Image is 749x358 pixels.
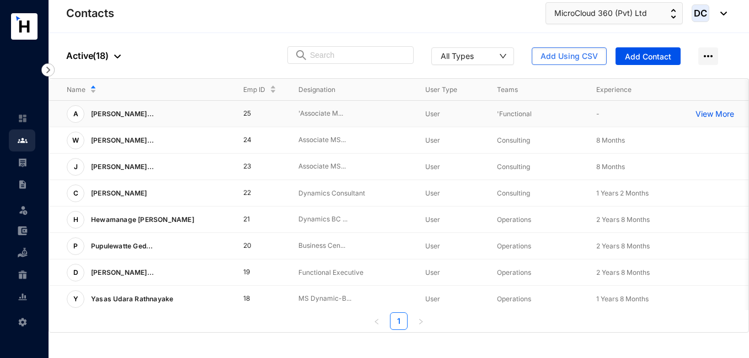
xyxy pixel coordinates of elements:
[497,214,579,225] p: Operations
[431,47,514,65] button: All Types
[67,84,85,95] span: Name
[408,79,479,101] th: User Type
[545,2,683,24] button: MicroCloud 360 (Pvt) Ltd
[425,242,440,250] span: User
[9,242,35,264] li: Loan
[226,127,281,154] td: 24
[596,295,649,303] span: 1 Years 8 Months
[72,137,79,144] span: W
[91,268,154,276] span: [PERSON_NAME]...
[74,164,78,170] span: J
[18,180,28,189] img: contract-unselected.99e2b2107c0a7dd48938.svg
[9,173,35,196] li: Contracts
[298,109,408,119] p: 'Associate M...
[541,51,598,62] span: Add Using CSV
[18,270,28,280] img: gratuity-unselected.a8c340787eea3cf492d7.svg
[596,136,625,144] span: 8 Months
[368,312,386,330] button: left
[226,233,281,259] td: 20
[497,135,579,146] p: Consulting
[694,9,707,18] span: DC
[18,292,28,302] img: report-unselected.e6a6b4230fc7da01f883.svg
[554,7,647,19] span: MicroCloud 360 (Pvt) Ltd
[671,9,676,19] img: up-down-arrow.74152d26bf9780fbf563ca9c90304185.svg
[243,84,265,95] span: Emp ID
[73,269,78,276] span: D
[596,189,649,197] span: 1 Years 2 Months
[9,286,35,308] li: Reports
[281,79,408,101] th: Designation
[298,294,408,304] p: MS Dynamic-B...
[226,207,281,233] td: 21
[497,161,579,172] p: Consulting
[596,242,650,250] span: 2 Years 8 Months
[532,47,607,65] button: Add Using CSV
[497,267,579,278] p: Operations
[373,318,380,325] span: left
[91,136,154,144] span: [PERSON_NAME]...
[579,79,678,101] th: Experience
[596,162,625,171] span: 8 Months
[695,109,740,120] a: View More
[368,312,386,330] li: Previous Page
[41,63,55,77] img: nav-icon-right.af6afadce00d159da59955279c43614e.svg
[18,135,28,145] img: people.b0bd17028ad2877b116a.svg
[298,241,408,251] p: Business Cen...
[425,215,440,224] span: User
[18,113,28,123] img: home-unselected.a29eae3204392db15eaf.svg
[425,110,440,118] span: User
[91,162,154,171] span: [PERSON_NAME]...
[226,259,281,286] td: 19
[66,49,121,62] p: Active ( 18 )
[479,79,579,101] th: Teams
[412,312,430,330] li: Next Page
[298,214,408,225] p: Dynamics BC ...
[295,50,308,61] img: search.8ce656024d3affaeffe32e5b30621cb7.svg
[84,185,152,202] p: [PERSON_NAME]
[298,188,408,199] p: Dynamics Consultant
[226,79,281,101] th: Emp ID
[226,180,281,207] td: 22
[425,268,440,276] span: User
[91,110,154,118] span: [PERSON_NAME]...
[73,190,78,197] span: C
[66,6,114,21] p: Contacts
[425,295,440,303] span: User
[418,318,424,325] span: right
[298,135,408,145] p: Associate MS...
[73,243,78,249] span: P
[390,313,407,329] a: 1
[310,47,406,63] input: Search
[625,51,671,62] span: Add Contact
[18,158,28,167] img: payroll-unselected.b590312f920e76f0c668.svg
[596,215,650,224] span: 2 Years 8 Months
[73,296,78,302] span: Y
[425,189,440,197] span: User
[596,110,600,118] span: -
[497,241,579,252] p: Operations
[84,211,199,229] p: Hewamanage [PERSON_NAME]
[84,290,178,308] p: Yasas Udara Rathnayake
[9,264,35,286] li: Gratuity
[9,129,35,151] li: Contacts
[18,248,28,258] img: loan-unselected.d74d20a04637f2d15ab5.svg
[18,204,29,215] img: leave-unselected.2934df6273408c3f84d9.svg
[698,47,718,65] img: more-horizontal.eedb2faff8778e1aceccc67cc90ae3cb.svg
[18,317,28,327] img: settings-unselected.1febfda315e6e19643a1.svg
[596,268,650,276] span: 2 Years 8 Months
[616,47,681,65] button: Add Contact
[497,294,579,305] p: Operations
[425,136,440,144] span: User
[425,162,440,171] span: User
[715,12,727,15] img: dropdown-black.8e83cc76930a90b1a4fdb6d089b7bf3a.svg
[9,151,35,173] li: Payroll
[226,286,281,312] td: 18
[9,107,35,129] li: Home
[73,216,78,223] span: H
[298,161,408,172] p: Associate MS...
[73,111,78,117] span: A
[114,55,121,58] img: dropdown-black.8e83cc76930a90b1a4fdb6d089b7bf3a.svg
[226,154,281,180] td: 23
